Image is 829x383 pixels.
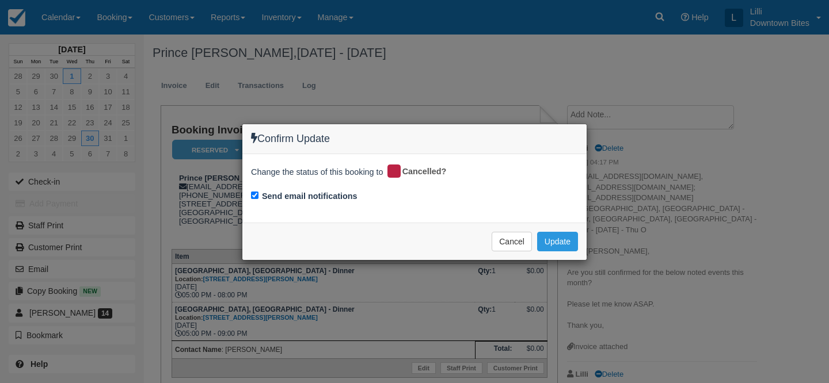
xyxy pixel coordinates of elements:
h4: Confirm Update [251,133,578,145]
div: Cancelled? [386,163,455,181]
label: Send email notifications [262,190,358,202]
button: Cancel [492,232,532,251]
button: Update [537,232,578,251]
span: Change the status of this booking to [251,166,383,181]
